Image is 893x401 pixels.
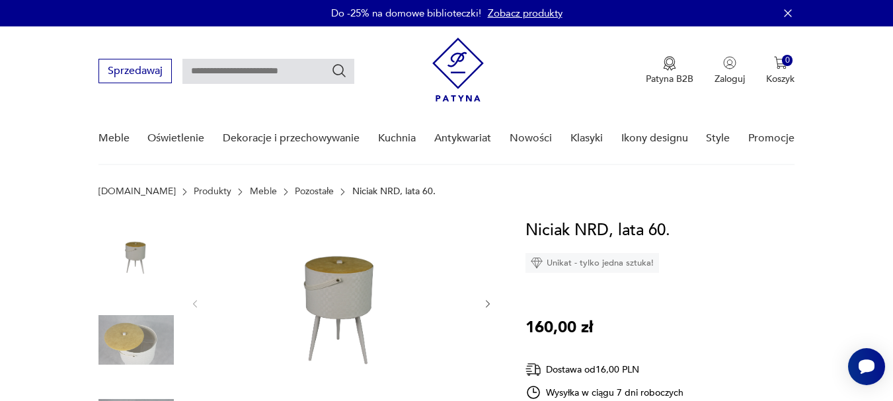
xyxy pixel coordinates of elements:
[646,73,693,85] p: Patyna B2B
[748,113,795,164] a: Promocje
[98,67,172,77] a: Sprzedawaj
[766,73,795,85] p: Koszyk
[723,56,736,69] img: Ikonka użytkownika
[525,361,541,378] img: Ikona dostawy
[194,186,231,197] a: Produkty
[621,113,688,164] a: Ikony designu
[525,315,593,340] p: 160,00 zł
[570,113,603,164] a: Klasyki
[715,73,745,85] p: Zaloguj
[766,56,795,85] button: 0Koszyk
[706,113,730,164] a: Style
[525,218,670,243] h1: Niciak NRD, lata 60.
[223,113,360,164] a: Dekoracje i przechowywanie
[98,303,174,378] img: Zdjęcie produktu Niciak NRD, lata 60.
[352,186,436,197] p: Niciak NRD, lata 60.
[250,186,277,197] a: Meble
[147,113,204,164] a: Oświetlenie
[331,7,481,20] p: Do -25% na domowe biblioteczki!
[98,186,176,197] a: [DOMAIN_NAME]
[663,56,676,71] img: Ikona medalu
[774,56,787,69] img: Ikona koszyka
[214,218,469,388] img: Zdjęcie produktu Niciak NRD, lata 60.
[782,55,793,66] div: 0
[434,113,491,164] a: Antykwariat
[646,56,693,85] button: Patyna B2B
[510,113,552,164] a: Nowości
[848,348,885,385] iframe: Smartsupp widget button
[715,56,745,85] button: Zaloguj
[98,113,130,164] a: Meble
[98,59,172,83] button: Sprzedawaj
[378,113,416,164] a: Kuchnia
[646,56,693,85] a: Ikona medaluPatyna B2B
[525,253,659,273] div: Unikat - tylko jedna sztuka!
[531,257,543,269] img: Ikona diamentu
[525,384,684,400] div: Wysyłka w ciągu 7 dni roboczych
[295,186,334,197] a: Pozostałe
[488,7,563,20] a: Zobacz produkty
[432,38,484,102] img: Patyna - sklep z meblami i dekoracjami vintage
[331,63,347,79] button: Szukaj
[525,361,684,378] div: Dostawa od 16,00 PLN
[98,218,174,293] img: Zdjęcie produktu Niciak NRD, lata 60.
